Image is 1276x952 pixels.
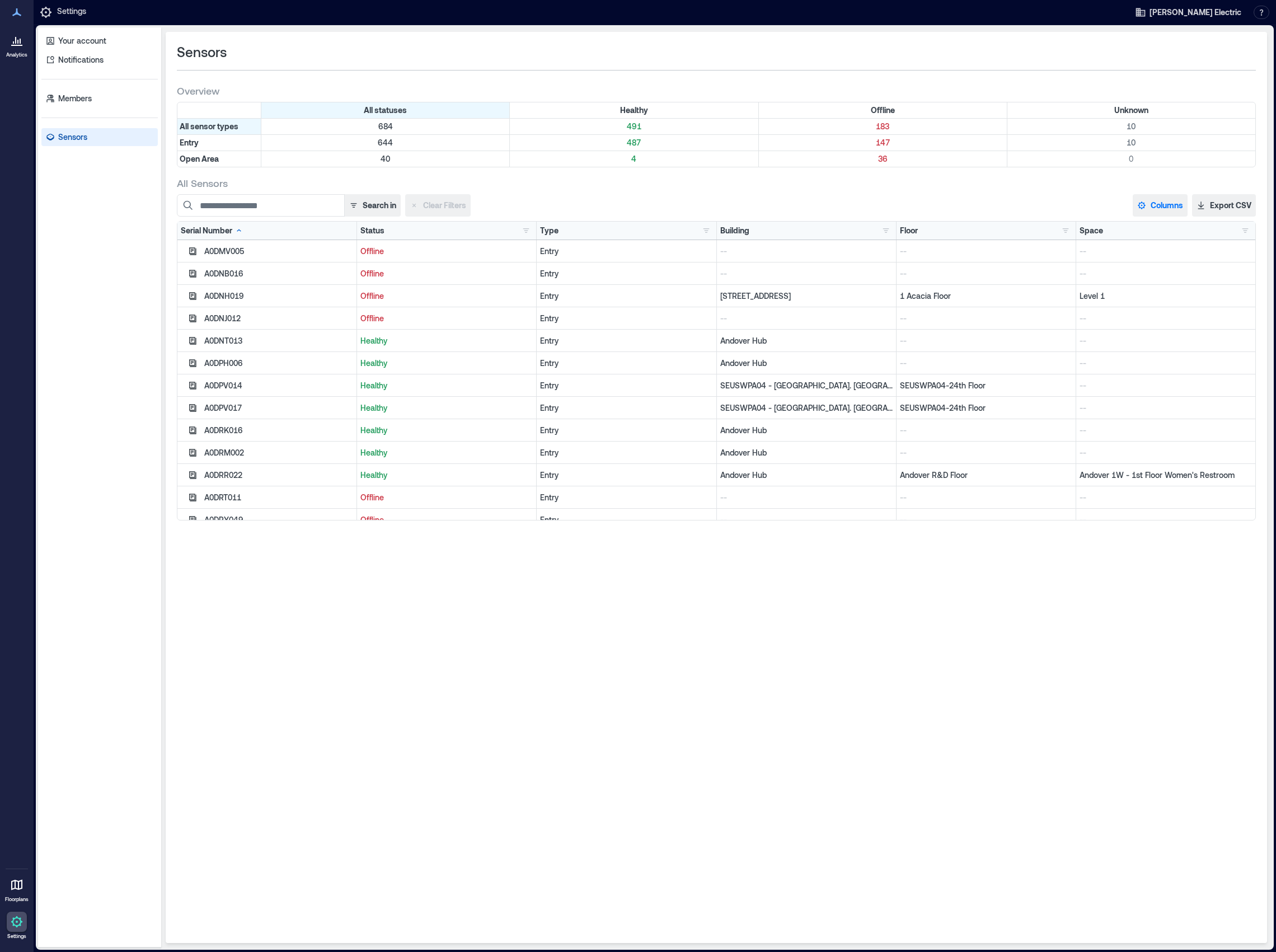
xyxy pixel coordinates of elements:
div: A0DRY049 [204,514,353,526]
div: A0DRT011 [204,492,353,503]
span: All Sensors [177,176,228,190]
button: Search in [344,194,401,217]
div: A0DNT013 [204,335,353,346]
p: -- [1080,380,1252,391]
p: Andover R&D Floor [900,470,1072,481]
div: A0DMV005 [204,246,353,257]
div: A0DPV017 [204,402,353,414]
p: 183 [761,121,1005,132]
div: Filter by Type: Entry & Status: Healthy [510,135,758,151]
p: Healthy [360,470,533,481]
p: -- [900,268,1072,279]
span: [PERSON_NAME] Electric [1150,7,1241,18]
p: Sensors [58,132,87,143]
p: -- [1080,358,1252,369]
p: -- [900,492,1072,503]
p: Settings [57,6,86,19]
div: Entry [540,447,712,458]
span: Overview [177,84,219,97]
p: -- [1080,402,1252,414]
span: Sensors [177,43,227,61]
p: -- [1080,268,1252,279]
p: 684 [264,121,507,132]
div: Serial Number [181,225,243,236]
p: -- [720,492,893,503]
p: Settings [7,933,26,940]
p: -- [720,268,893,279]
p: Offline [360,492,533,503]
p: 491 [512,121,756,132]
p: 147 [761,137,1005,148]
p: -- [900,313,1072,324]
p: -- [720,313,893,324]
div: A0DNB016 [204,268,353,279]
p: -- [1080,425,1252,436]
p: 10 [1010,121,1253,132]
p: Offline [360,246,533,257]
p: Your account [58,35,106,46]
a: Settings [3,908,30,943]
p: [STREET_ADDRESS] [720,290,893,302]
div: Entry [540,358,712,369]
p: 10 [1010,137,1253,148]
p: -- [1080,447,1252,458]
p: -- [900,358,1072,369]
div: A0DRM002 [204,447,353,458]
p: Healthy [360,402,533,414]
button: Clear Filters [405,194,471,217]
p: Andover Hub [720,447,893,458]
p: -- [900,335,1072,346]
p: -- [900,447,1072,458]
p: 0 [1010,153,1253,165]
div: Entry [540,425,712,436]
p: SEUSWPA04-24th Floor [900,402,1072,414]
div: All statuses [261,102,510,118]
p: Offline [360,290,533,302]
div: Filter by Type: Open Area & Status: Offline [759,151,1007,167]
p: Andover Hub [720,470,893,481]
p: 644 [264,137,507,148]
button: [PERSON_NAME] Electric [1132,3,1245,21]
div: A0DNH019 [204,290,353,302]
a: Analytics [3,27,31,62]
div: Filter by Status: Healthy [510,102,758,118]
p: Andover Hub [720,335,893,346]
p: -- [900,246,1072,257]
div: Entry [540,246,712,257]
p: -- [900,514,1072,526]
a: Members [41,90,158,107]
div: All sensor types [177,119,261,134]
p: SEUSWPA04 - [GEOGRAPHIC_DATA]. [GEOGRAPHIC_DATA] [720,402,893,414]
p: 4 [512,153,756,165]
div: Entry [540,470,712,481]
div: Space [1080,225,1103,236]
p: SEUSWPA04-24th Floor [900,380,1072,391]
p: 487 [512,137,756,148]
p: -- [720,514,893,526]
div: Building [720,225,749,236]
div: Filter by Type: Open Area & Status: Unknown (0 sensors) [1007,151,1255,167]
div: Filter by Type: Entry [177,135,261,151]
p: -- [1080,514,1252,526]
p: -- [1080,492,1252,503]
p: 36 [761,153,1005,165]
p: Andover Hub [720,358,893,369]
a: Floorplans [2,871,32,906]
p: -- [1080,246,1252,257]
p: Healthy [360,358,533,369]
div: Filter by Status: Unknown [1007,102,1255,118]
div: Status [360,225,384,236]
div: Filter by Type: Entry & Status: Offline [759,135,1007,151]
p: Offline [360,268,533,279]
p: Andover Hub [720,425,893,436]
div: A0DNJ012 [204,313,353,324]
div: Type [540,225,559,236]
div: Entry [540,514,712,526]
p: Members [58,93,92,104]
button: Export CSV [1192,194,1256,217]
a: Notifications [41,51,158,69]
p: Healthy [360,447,533,458]
div: Entry [540,402,712,414]
p: Notifications [58,54,104,65]
button: Columns [1133,194,1188,217]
